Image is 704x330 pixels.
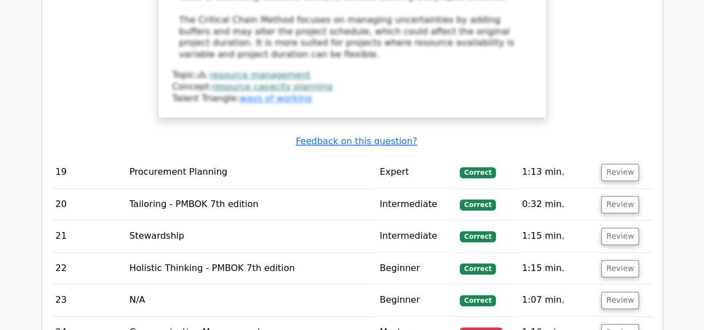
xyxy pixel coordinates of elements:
button: Review [601,196,639,213]
td: Beginner [375,284,455,316]
td: Intermediate [375,189,455,220]
div: Concept: [173,81,532,93]
td: 23 [51,284,125,316]
button: Review [601,228,639,245]
td: Holistic Thinking - PMBOK 7th edition [125,253,375,284]
td: 22 [51,253,125,284]
a: Feedback on this question? [296,136,417,146]
td: 0:32 min. [518,189,597,220]
td: Tailoring - PMBOK 7th edition [125,189,375,220]
td: N/A [125,284,375,316]
div: Talent Triangle: [173,70,532,104]
td: 21 [51,220,125,252]
button: Review [601,292,639,309]
button: Review [601,260,639,277]
a: resource capacity planning [212,81,332,92]
td: 1:07 min. [518,284,597,316]
td: Beginner [375,253,455,284]
td: Stewardship [125,220,375,252]
span: Correct [460,295,496,306]
td: 1:15 min. [518,253,597,284]
td: 1:15 min. [518,220,597,252]
span: Correct [460,199,496,210]
td: Expert [375,156,455,188]
td: 19 [51,156,125,188]
span: Correct [460,231,496,242]
div: Topic: [173,70,532,81]
button: Review [601,164,639,181]
a: ways of working [239,93,312,104]
a: resource management [209,70,310,80]
td: 1:13 min. [518,156,597,188]
td: Intermediate [375,220,455,252]
span: Correct [460,167,496,178]
span: Correct [460,263,496,274]
td: Procurement Planning [125,156,375,188]
td: 20 [51,189,125,220]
